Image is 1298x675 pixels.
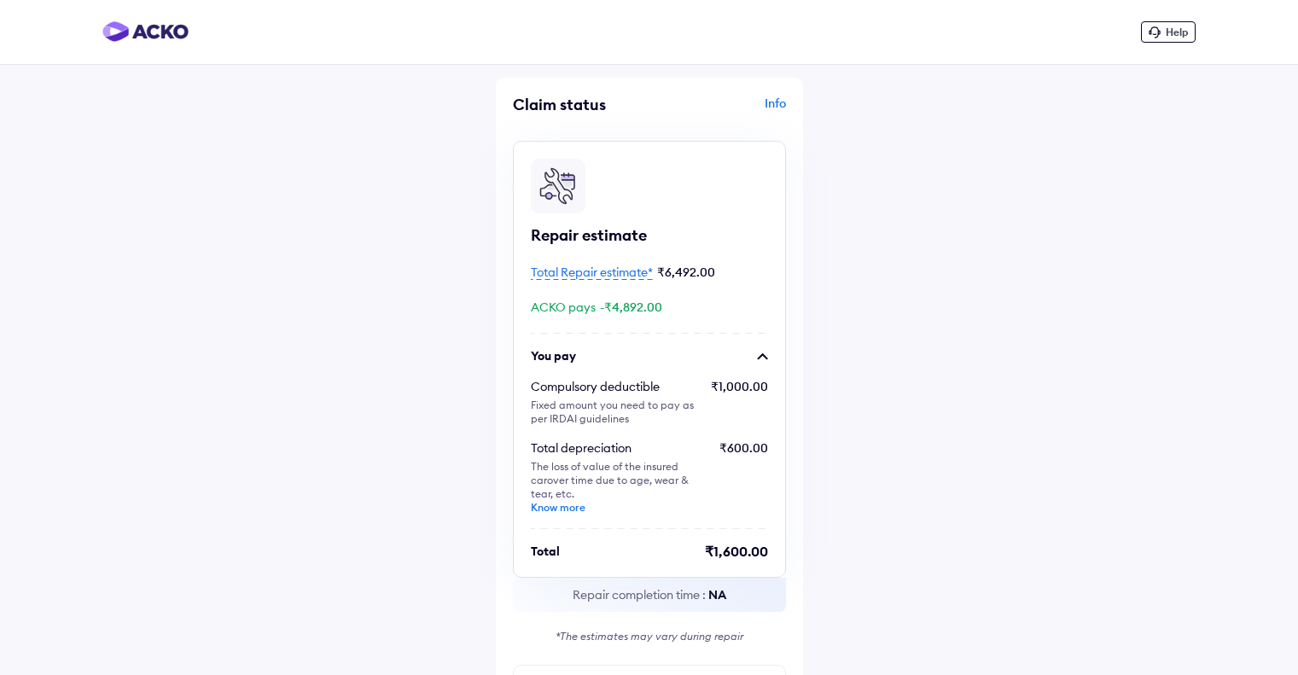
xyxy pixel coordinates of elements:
div: Total [531,543,560,560]
div: *The estimates may vary during repair [513,629,786,644]
div: Repair estimate [531,225,768,246]
div: ₹1,600.00 [705,543,768,560]
span: -₹4,892.00 [600,300,662,315]
div: You pay [531,347,576,364]
span: ACKO pays [531,300,596,315]
div: The loss of value of the insured car over time due to age, wear & tear, etc. [531,460,697,515]
div: Fixed amount you need to pay as per IRDAI guidelines [531,399,697,426]
img: horizontal-gradient.png [102,21,189,42]
span: Total Repair estimate* [531,265,653,280]
span: NA [708,587,726,602]
div: Total depreciation [531,439,697,457]
div: Compulsory deductible [531,378,697,395]
span: Help [1166,26,1188,38]
div: Repair completion time : [513,578,786,612]
div: ₹1,000.00 [711,378,768,426]
span: ₹6,492.00 [657,265,715,280]
a: Know more [531,501,585,514]
div: Claim status [513,95,645,114]
div: ₹600.00 [719,439,768,515]
div: Info [654,95,786,127]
